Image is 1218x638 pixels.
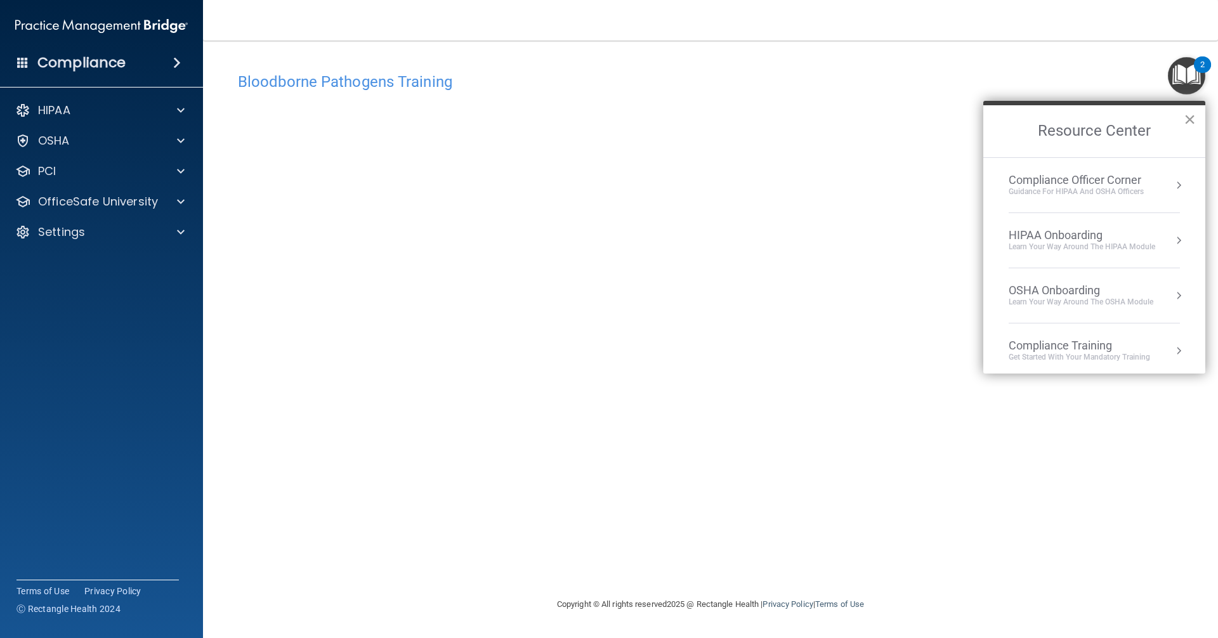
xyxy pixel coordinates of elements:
[479,584,942,625] div: Copyright © All rights reserved 2025 @ Rectangle Health | |
[15,133,185,148] a: OSHA
[983,105,1205,157] h2: Resource Center
[16,585,69,597] a: Terms of Use
[15,164,185,179] a: PCI
[1009,352,1150,363] div: Get Started with your mandatory training
[38,225,85,240] p: Settings
[983,101,1205,374] div: Resource Center
[15,225,185,240] a: Settings
[1184,109,1196,129] button: Close
[37,54,126,72] h4: Compliance
[38,133,70,148] p: OSHA
[1009,339,1150,353] div: Compliance Training
[238,74,1183,90] h4: Bloodborne Pathogens Training
[1009,173,1144,187] div: Compliance Officer Corner
[1009,283,1153,297] div: OSHA Onboarding
[1009,228,1155,242] div: HIPAA Onboarding
[1168,57,1205,94] button: Open Resource Center, 2 new notifications
[38,194,158,209] p: OfficeSafe University
[1009,186,1144,197] div: Guidance for HIPAA and OSHA Officers
[38,164,56,179] p: PCI
[15,13,188,39] img: PMB logo
[84,585,141,597] a: Privacy Policy
[763,599,813,609] a: Privacy Policy
[1200,65,1205,81] div: 2
[1009,242,1155,252] div: Learn Your Way around the HIPAA module
[815,599,864,609] a: Terms of Use
[16,602,121,615] span: Ⓒ Rectangle Health 2024
[238,97,1183,487] iframe: bbp
[38,103,70,118] p: HIPAA
[1009,297,1153,308] div: Learn your way around the OSHA module
[15,103,185,118] a: HIPAA
[15,194,185,209] a: OfficeSafe University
